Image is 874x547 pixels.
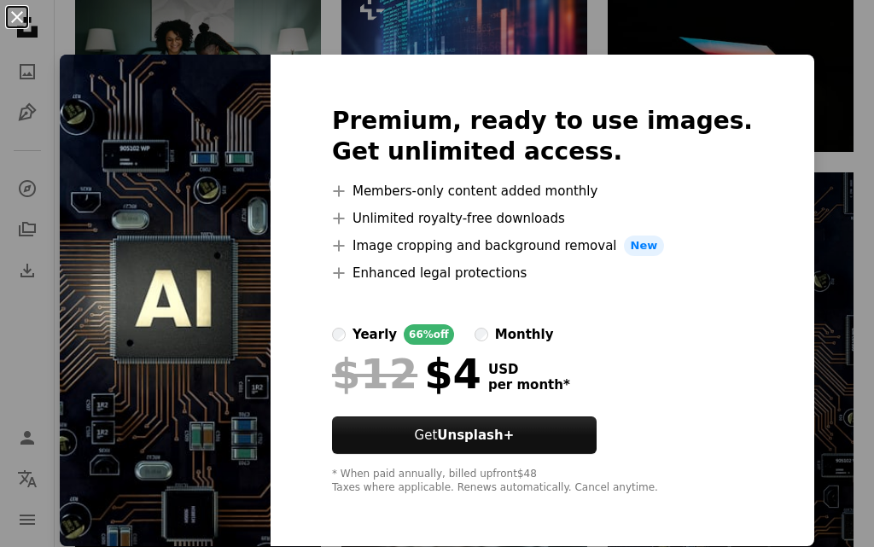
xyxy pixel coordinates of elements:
div: * When paid annually, billed upfront $48 Taxes where applicable. Renews automatically. Cancel any... [332,468,753,495]
div: 66% off [404,324,454,345]
input: monthly [475,328,488,341]
img: premium_photo-1683120966127-14162cdd0935 [60,55,271,546]
span: USD [488,362,570,377]
li: Enhanced legal protections [332,263,753,283]
span: New [624,236,665,256]
span: per month * [488,377,570,393]
span: $12 [332,352,417,396]
div: monthly [495,324,554,345]
input: yearly66%off [332,328,346,341]
strong: Unsplash+ [437,428,514,443]
li: Image cropping and background removal [332,236,753,256]
div: yearly [353,324,397,345]
div: $4 [332,352,481,396]
li: Unlimited royalty-free downloads [332,208,753,229]
h2: Premium, ready to use images. Get unlimited access. [332,106,753,167]
button: GetUnsplash+ [332,416,597,454]
li: Members-only content added monthly [332,181,753,201]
